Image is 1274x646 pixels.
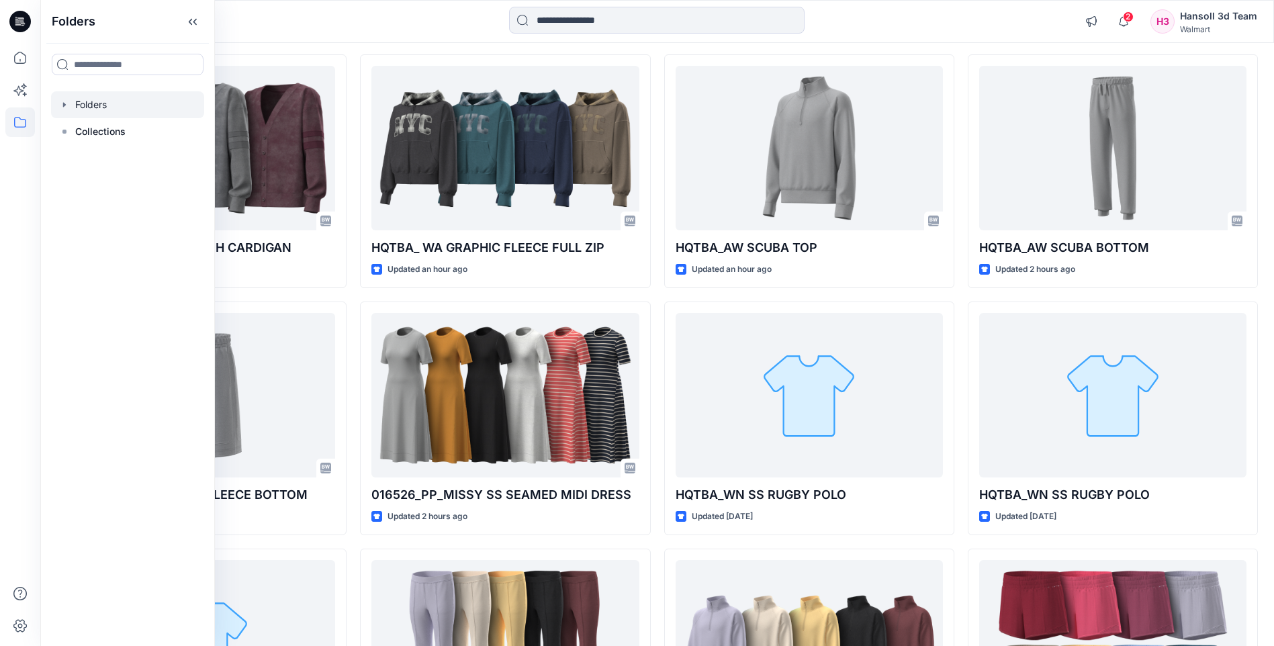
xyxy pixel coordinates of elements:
[1150,9,1175,34] div: H3
[676,66,943,230] a: HQTBA_AW SCUBA TOP
[676,313,943,477] a: HQTBA_WN SS RUGBY POLO
[692,263,772,277] p: Updated an hour ago
[979,238,1246,257] p: HQTBA_AW SCUBA BOTTOM
[676,486,943,504] p: HQTBA_WN SS RUGBY POLO
[371,313,639,477] a: 016526_PP_MISSY SS SEAMED MIDI DRESS
[1180,24,1257,34] div: Walmart
[75,124,126,140] p: Collections
[1180,8,1257,24] div: Hansoll 3d Team
[371,66,639,230] a: HQTBA_ WA GRAPHIC FLEECE FULL ZIP
[676,238,943,257] p: HQTBA_AW SCUBA TOP
[371,238,639,257] p: HQTBA_ WA GRAPHIC FLEECE FULL ZIP
[979,486,1246,504] p: HQTBA_WN SS RUGBY POLO
[371,486,639,504] p: 016526_PP_MISSY SS SEAMED MIDI DRESS
[995,263,1075,277] p: Updated 2 hours ago
[979,66,1246,230] a: HQTBA_AW SCUBA BOTTOM
[979,313,1246,477] a: HQTBA_WN SS RUGBY POLO
[692,510,753,524] p: Updated [DATE]
[995,510,1056,524] p: Updated [DATE]
[1123,11,1134,22] span: 2
[388,263,467,277] p: Updated an hour ago
[388,510,467,524] p: Updated 2 hours ago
